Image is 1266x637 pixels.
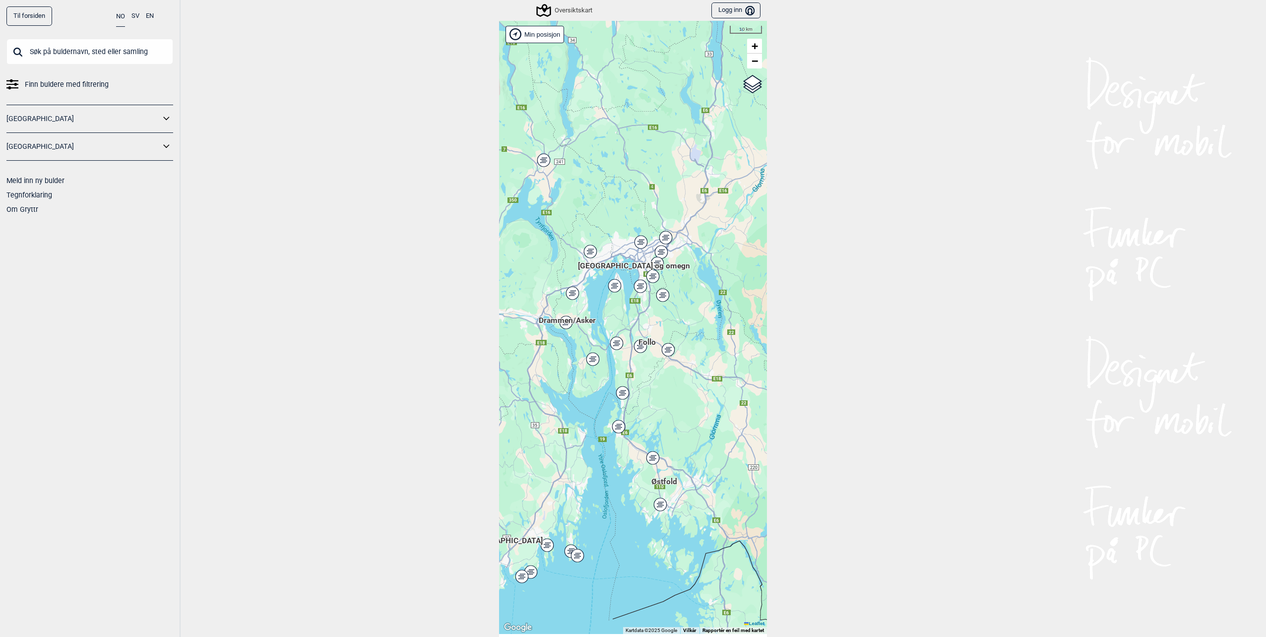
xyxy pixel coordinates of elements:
[626,628,677,633] span: Kartdata ©2025 Google
[711,2,760,19] button: Logg inn
[25,77,109,92] span: Finn buldere med filtrering
[6,77,173,92] a: Finn buldere med filtrering
[146,6,154,26] button: EN
[6,177,64,185] a: Meld inn ny bulder
[683,628,696,633] a: Vilkår
[538,4,592,16] div: Oversiktskart
[6,139,160,154] a: [GEOGRAPHIC_DATA]
[661,467,667,473] div: Østfold
[502,621,534,634] img: Google
[116,6,125,27] button: NO
[131,6,139,26] button: SV
[6,205,38,213] a: Om Gryttr
[6,6,52,26] a: Til forsiden
[747,54,762,68] a: Zoom out
[502,526,508,532] div: [GEOGRAPHIC_DATA]
[502,621,534,634] a: Åpne dette området i Google Maps (et nytt vindu åpnes)
[702,628,764,633] a: Rapportér en feil med kartet
[6,112,160,126] a: [GEOGRAPHIC_DATA]
[730,26,762,34] div: 10 km
[6,191,52,199] a: Tegnforklaring
[743,73,762,95] a: Layers
[564,306,570,312] div: Drammen/Asker
[506,26,564,43] div: Vis min posisjon
[752,55,758,67] span: −
[747,39,762,54] a: Zoom in
[752,40,758,52] span: +
[6,39,173,64] input: Søk på buldernavn, sted eller samling
[631,251,637,257] div: [GEOGRAPHIC_DATA] og omegn
[644,327,650,333] div: Follo
[744,621,764,626] a: Leaflet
